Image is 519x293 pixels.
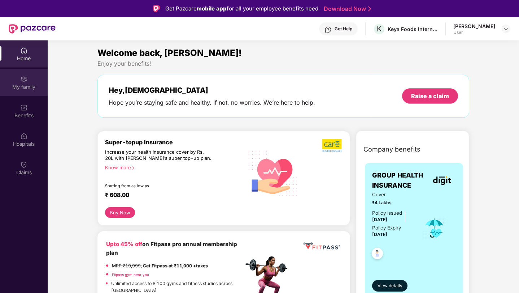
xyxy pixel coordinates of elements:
img: svg+xml;base64,PHN2ZyB4bWxucz0iaHR0cDovL3d3dy53My5vcmcvMjAwMC9zdmciIHhtbG5zOnhsaW5rPSJodHRwOi8vd3... [244,143,303,203]
img: svg+xml;base64,PHN2ZyBpZD0iSG9tZSIgeG1sbnM9Imh0dHA6Ly93d3cudzMub3JnLzIwMDAvc3ZnIiB3aWR0aD0iMjAiIG... [20,47,27,54]
span: Cover [372,191,413,198]
div: [PERSON_NAME] [453,23,495,30]
span: View details [378,283,402,289]
img: Stroke [368,5,371,13]
img: svg+xml;base64,PHN2ZyB4bWxucz0iaHR0cDovL3d3dy53My5vcmcvMjAwMC9zdmciIHdpZHRoPSI0OC45NDMiIGhlaWdodD... [368,246,386,263]
img: icon [423,216,446,240]
div: Increase your health insurance cover by Rs. 20L with [PERSON_NAME]’s super top-up plan. [105,149,213,162]
a: Fitpass gym near you [112,272,149,277]
span: Company benefits [363,144,420,154]
img: svg+xml;base64,PHN2ZyB3aWR0aD0iMjAiIGhlaWdodD0iMjAiIHZpZXdCb3g9IjAgMCAyMCAyMCIgZmlsbD0ibm9uZSIgeG... [20,75,27,83]
b: Upto 45% off [106,241,142,248]
strong: mobile app [197,5,227,12]
div: User [453,30,495,35]
span: right [131,166,135,170]
span: Welcome back, [PERSON_NAME]! [97,48,242,58]
div: ₹ 608.00 [105,191,236,200]
span: GROUP HEALTH INSURANCE [372,170,428,191]
span: K [377,25,381,33]
b: on Fitpass pro annual membership plan [106,241,237,256]
img: svg+xml;base64,PHN2ZyBpZD0iRHJvcGRvd24tMzJ4MzIiIHhtbG5zPSJodHRwOi8vd3d3LnczLm9yZy8yMDAwL3N2ZyIgd2... [503,26,509,32]
div: Get Pazcare for all your employee benefits need [165,4,318,13]
button: View details [372,280,407,292]
img: svg+xml;base64,PHN2ZyBpZD0iSGVscC0zMngzMiIgeG1sbnM9Imh0dHA6Ly93d3cudzMub3JnLzIwMDAvc3ZnIiB3aWR0aD... [324,26,332,33]
div: Super-topup Insurance [105,139,244,146]
img: b5dec4f62d2307b9de63beb79f102df3.png [322,139,343,152]
img: insurerLogo [433,176,451,185]
img: fppp.png [302,240,341,252]
div: Enjoy your benefits! [97,60,470,67]
img: Logo [153,5,160,12]
div: Know more [105,165,239,170]
img: svg+xml;base64,PHN2ZyBpZD0iQ2xhaW0iIHhtbG5zPSJodHRwOi8vd3d3LnczLm9yZy8yMDAwL3N2ZyIgd2lkdGg9IjIwIi... [20,161,27,168]
img: svg+xml;base64,PHN2ZyBpZD0iQmVuZWZpdHMiIHhtbG5zPSJodHRwOi8vd3d3LnczLm9yZy8yMDAwL3N2ZyIgd2lkdGg9Ij... [20,104,27,111]
div: Hope you’re staying safe and healthy. If not, no worries. We’re here to help. [109,99,315,106]
div: Starting from as low as [105,183,213,188]
div: Keya Foods International Private Limited [388,26,438,32]
del: MRP ₹19,999, [112,263,142,268]
img: New Pazcare Logo [9,24,56,34]
div: Get Help [335,26,352,32]
strong: Get Fitpass at ₹11,000 +taxes [143,263,208,268]
span: [DATE] [372,217,387,222]
div: Hey, [DEMOGRAPHIC_DATA] [109,86,315,95]
span: [DATE] [372,232,387,237]
img: svg+xml;base64,PHN2ZyBpZD0iSG9zcGl0YWxzIiB4bWxucz0iaHR0cDovL3d3dy53My5vcmcvMjAwMC9zdmciIHdpZHRoPS... [20,132,27,140]
a: Download Now [324,5,369,13]
div: Raise a claim [411,92,449,100]
div: Policy issued [372,209,402,217]
button: Buy Now [105,207,135,218]
div: Policy Expiry [372,224,401,232]
span: ₹4 Lakhs [372,199,413,206]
